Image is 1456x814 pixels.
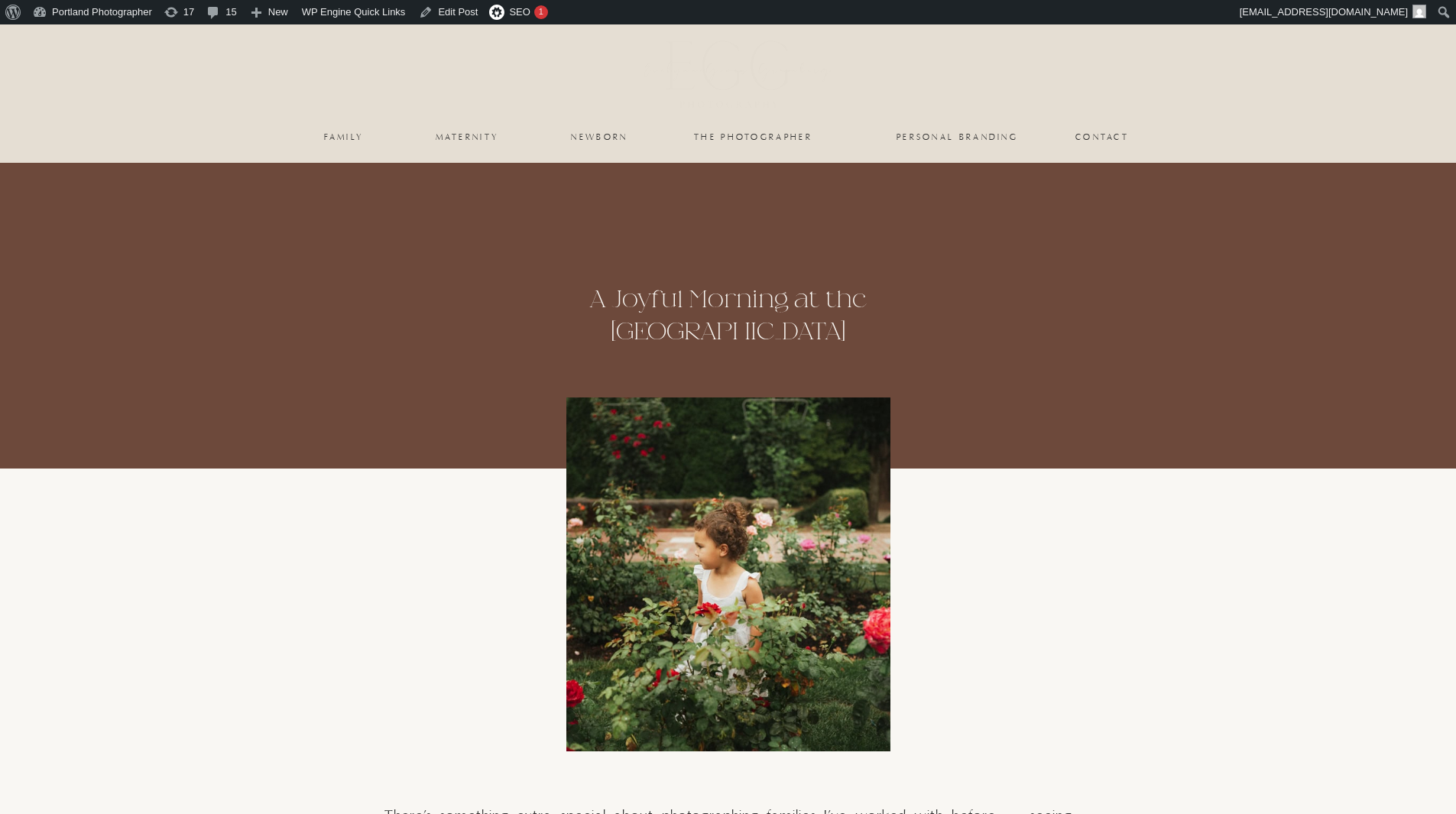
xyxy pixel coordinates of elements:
[895,132,1020,141] a: personal branding
[436,132,498,141] a: maternity
[509,6,530,18] span: SEO
[569,132,631,141] a: newborn
[534,5,548,19] div: 1
[566,397,890,751] img: girl playing at the international rose test garden
[313,132,375,141] a: family
[500,284,957,348] h1: A Joyful Morning at the [GEOGRAPHIC_DATA]
[1240,6,1408,18] span: [EMAIL_ADDRESS][DOMAIN_NAME]
[677,132,830,141] a: the photographer
[1075,132,1130,141] a: Contact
